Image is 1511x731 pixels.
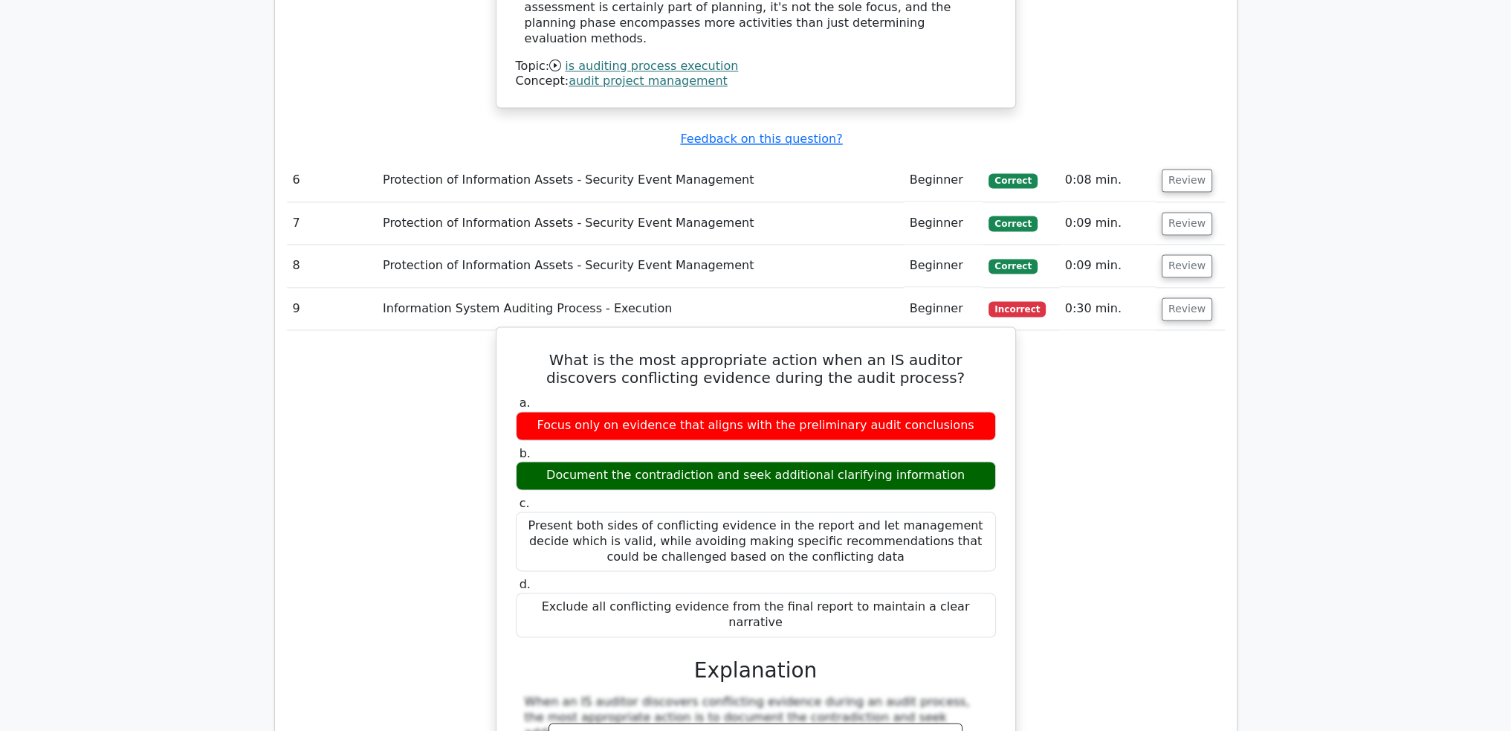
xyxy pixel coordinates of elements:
[525,658,987,683] h3: Explanation
[377,159,904,202] td: Protection of Information Assets - Security Event Management
[1162,297,1212,321] button: Review
[520,396,531,410] span: a.
[516,74,996,89] div: Concept:
[904,245,983,287] td: Beginner
[377,245,904,287] td: Protection of Information Assets - Security Event Management
[520,577,531,591] span: d.
[1162,254,1212,277] button: Review
[520,496,530,510] span: c.
[287,288,377,330] td: 9
[1059,202,1156,245] td: 0:09 min.
[1162,212,1212,235] button: Review
[989,216,1037,231] span: Correct
[516,411,996,440] div: Focus only on evidence that aligns with the preliminary audit conclusions
[565,59,738,73] a: is auditing process execution
[516,593,996,637] div: Exclude all conflicting evidence from the final report to maintain a clear narrative
[516,512,996,571] div: Present both sides of conflicting evidence in the report and let management decide which is valid...
[516,59,996,74] div: Topic:
[904,202,983,245] td: Beginner
[1059,245,1156,287] td: 0:09 min.
[1162,169,1212,192] button: Review
[1059,159,1156,202] td: 0:08 min.
[377,202,904,245] td: Protection of Information Assets - Security Event Management
[904,288,983,330] td: Beginner
[520,446,531,460] span: b.
[287,202,377,245] td: 7
[514,351,997,387] h5: What is the most appropriate action when an IS auditor discovers conflicting evidence during the ...
[904,159,983,202] td: Beginner
[680,132,842,146] a: Feedback on this question?
[989,259,1037,274] span: Correct
[287,245,377,287] td: 8
[1059,288,1156,330] td: 0:30 min.
[989,301,1046,316] span: Incorrect
[377,288,904,330] td: Information System Auditing Process - Execution
[516,461,996,490] div: Document the contradiction and seek additional clarifying information
[287,159,377,202] td: 6
[569,74,728,88] a: audit project management
[989,173,1037,188] span: Correct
